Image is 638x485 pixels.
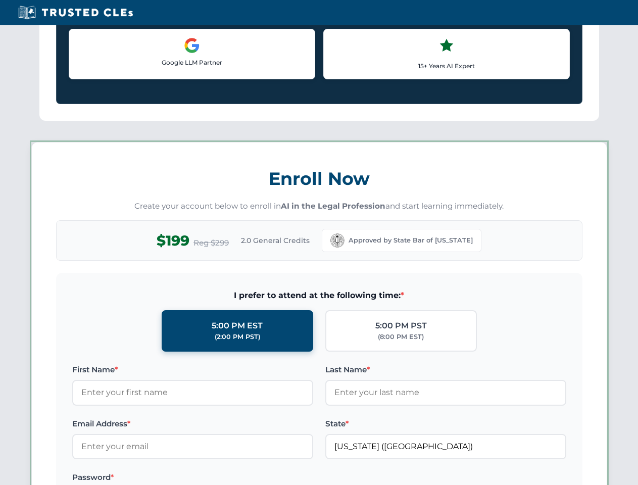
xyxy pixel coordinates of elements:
img: Trusted CLEs [15,5,136,20]
input: Enter your last name [325,380,566,405]
p: Create your account below to enroll in and start learning immediately. [56,201,582,212]
img: California Bar [330,233,345,248]
label: Email Address [72,418,313,430]
label: Last Name [325,364,566,376]
span: Approved by State Bar of [US_STATE] [349,235,473,246]
img: Google [184,37,200,54]
span: Reg $299 [193,237,229,249]
span: $199 [157,229,189,252]
strong: AI in the Legal Profession [281,201,385,211]
label: First Name [72,364,313,376]
p: Google LLM Partner [77,58,307,67]
h3: Enroll Now [56,163,582,195]
div: 5:00 PM EST [212,319,263,332]
span: 2.0 General Credits [241,235,310,246]
label: Password [72,471,313,483]
input: Enter your email [72,434,313,459]
label: State [325,418,566,430]
input: California (CA) [325,434,566,459]
div: (8:00 PM EST) [378,332,424,342]
div: 5:00 PM PST [375,319,427,332]
input: Enter your first name [72,380,313,405]
p: 15+ Years AI Expert [332,61,561,71]
span: I prefer to attend at the following time: [72,289,566,302]
div: (2:00 PM PST) [215,332,260,342]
